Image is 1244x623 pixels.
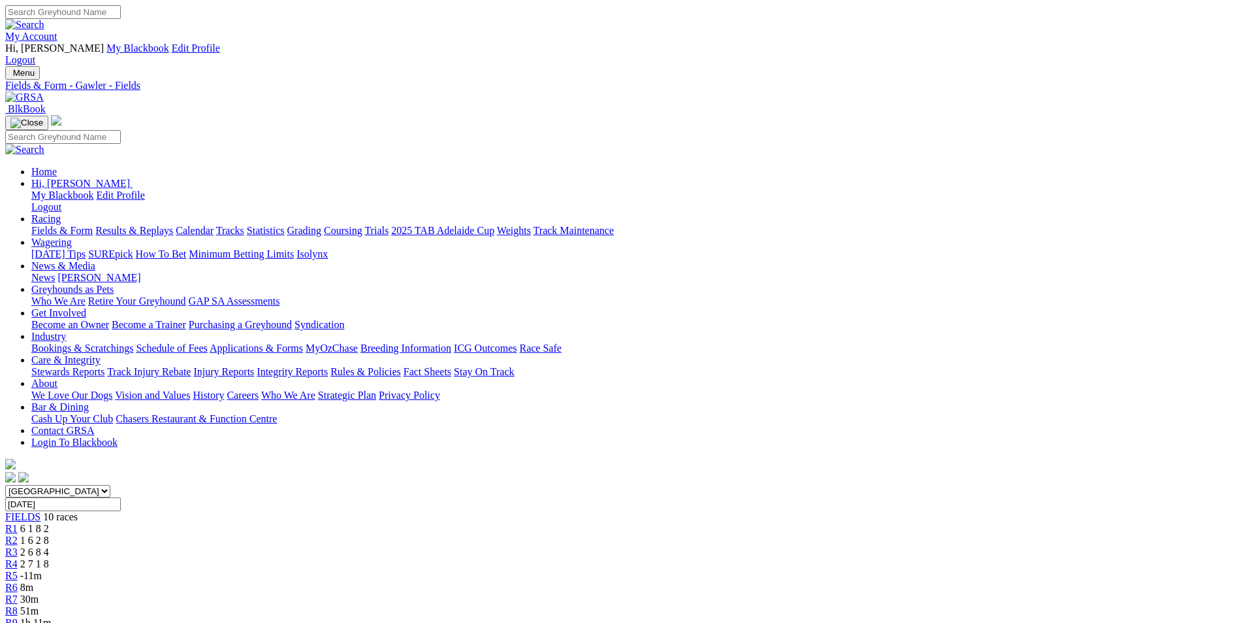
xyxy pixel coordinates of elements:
[31,425,94,436] a: Contact GRSA
[31,354,101,365] a: Care & Integrity
[318,390,376,401] a: Strategic Plan
[18,472,29,482] img: twitter.svg
[404,366,451,377] a: Fact Sheets
[330,366,401,377] a: Rules & Policies
[31,319,109,330] a: Become an Owner
[534,225,614,236] a: Track Maintenance
[261,390,315,401] a: Who We Are
[31,390,1239,401] div: About
[31,378,57,389] a: About
[287,225,321,236] a: Grading
[454,343,517,354] a: ICG Outcomes
[115,390,190,401] a: Vision and Values
[5,582,18,593] a: R6
[97,190,145,201] a: Edit Profile
[107,366,191,377] a: Track Injury Rebate
[31,213,61,224] a: Racing
[5,130,121,144] input: Search
[5,535,18,546] a: R2
[31,225,1239,237] div: Racing
[20,605,39,616] span: 51m
[106,42,169,54] a: My Blackbook
[31,390,112,401] a: We Love Our Dogs
[5,511,40,522] a: FIELDS
[391,225,494,236] a: 2025 TAB Adelaide Cup
[5,547,18,558] a: R3
[5,558,18,569] a: R4
[31,343,133,354] a: Bookings & Scratchings
[364,225,389,236] a: Trials
[20,594,39,605] span: 30m
[5,570,18,581] a: R5
[5,459,16,469] img: logo-grsa-white.png
[216,225,244,236] a: Tracks
[5,5,121,19] input: Search
[31,319,1239,331] div: Get Involved
[5,80,1239,92] a: Fields & Form - Gawler - Fields
[31,248,86,260] a: [DATE] Tips
[324,225,362,236] a: Coursing
[31,366,104,377] a: Stewards Reports
[88,248,133,260] a: SUREpick
[5,31,57,42] a: My Account
[5,42,104,54] span: Hi, [PERSON_NAME]
[379,390,440,401] a: Privacy Policy
[5,42,1239,66] div: My Account
[20,535,49,546] span: 1 6 2 8
[20,547,49,558] span: 2 6 8 4
[5,605,18,616] a: R8
[13,68,35,78] span: Menu
[176,225,214,236] a: Calendar
[57,272,140,283] a: [PERSON_NAME]
[31,260,95,271] a: News & Media
[189,295,280,307] a: GAP SA Assessments
[8,103,46,114] span: BlkBook
[10,118,43,128] img: Close
[5,103,46,114] a: BlkBook
[360,343,451,354] a: Breeding Information
[88,295,186,307] a: Retire Your Greyhound
[5,92,44,103] img: GRSA
[136,248,187,260] a: How To Bet
[306,343,358,354] a: MyOzChase
[20,523,49,534] span: 6 1 8 2
[31,413,1239,425] div: Bar & Dining
[20,558,49,569] span: 2 7 1 8
[31,366,1239,378] div: Care & Integrity
[31,272,1239,284] div: News & Media
[31,295,1239,307] div: Greyhounds as Pets
[31,166,57,177] a: Home
[210,343,303,354] a: Applications & Forms
[193,390,224,401] a: History
[5,497,121,511] input: Select date
[31,413,113,424] a: Cash Up Your Club
[5,523,18,534] a: R1
[454,366,514,377] a: Stay On Track
[189,248,294,260] a: Minimum Betting Limits
[31,190,1239,213] div: Hi, [PERSON_NAME]
[31,295,86,307] a: Who We Are
[497,225,531,236] a: Weights
[31,343,1239,354] div: Industry
[31,190,94,201] a: My Blackbook
[20,570,42,581] span: -11m
[5,116,48,130] button: Toggle navigation
[295,319,344,330] a: Syndication
[31,331,66,342] a: Industry
[31,225,93,236] a: Fields & Form
[31,178,133,189] a: Hi, [PERSON_NAME]
[5,472,16,482] img: facebook.svg
[31,272,55,283] a: News
[172,42,220,54] a: Edit Profile
[31,201,61,212] a: Logout
[519,343,561,354] a: Race Safe
[5,19,44,31] img: Search
[5,66,40,80] button: Toggle navigation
